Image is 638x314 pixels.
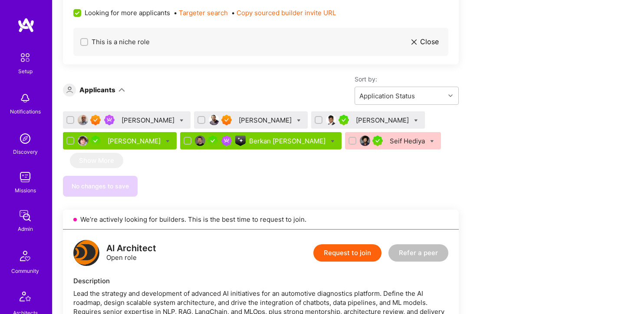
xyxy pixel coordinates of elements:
img: Community [15,246,36,266]
img: logo [17,17,35,33]
img: User Avatar [360,136,370,146]
i: icon Applicant [66,87,73,93]
div: We’re actively looking for builders. This is the best time to request to join. [63,210,459,230]
div: [PERSON_NAME] [239,116,293,125]
img: Exceptional A.Teamer [90,115,101,125]
div: Missions [15,186,36,195]
img: bell [16,90,34,107]
button: Targeter search [179,8,228,17]
i: icon ArrowDown [118,87,125,93]
div: AI Architect [106,244,156,253]
img: A.Teamer in Residence [339,115,349,125]
img: teamwork [16,168,34,186]
div: Notifications [10,107,41,116]
i: Bulk Status Update [180,119,184,123]
i: Bulk Status Update [297,119,301,123]
div: Admin [18,224,33,233]
img: User Avatar [326,115,336,125]
div: Setup [18,67,33,76]
button: Refer a peer [388,244,448,262]
div: Description [73,276,448,285]
img: admin teamwork [16,207,34,224]
div: [PERSON_NAME] [356,116,411,125]
img: User Avatar [195,136,205,146]
img: Exceptional A.Teamer [221,115,232,125]
img: logo [73,240,99,266]
span: • [231,8,336,17]
i: icon Chevron [448,94,453,98]
img: User Avatar [209,115,219,125]
div: [PERSON_NAME] [122,116,176,125]
button: Request to join [313,244,381,262]
span: This is a niche role [92,37,150,46]
button: Copy sourced builder invite URL [237,8,336,17]
div: Discovery [13,147,38,156]
i: Bulk Status Update [166,139,170,143]
i: icon Close [411,39,417,45]
div: [PERSON_NAME] [108,136,162,146]
div: Community [11,266,39,275]
button: Show More [70,153,123,168]
img: A.I. guild [235,136,246,146]
div: Application Status [359,91,415,100]
span: Close [420,37,439,46]
div: Seif Hediya [390,136,427,146]
img: User Avatar [78,136,88,146]
img: setup [16,49,34,67]
img: A.Teamer in Residence [90,136,101,146]
div: Berkan [PERSON_NAME] [249,136,327,146]
img: Been on Mission [104,115,115,125]
i: Bulk Status Update [430,139,434,143]
img: A.Teamer in Residence [207,136,218,146]
label: Sort by: [355,75,459,83]
button: Close [409,35,441,49]
i: Bulk Status Update [414,119,418,123]
span: Looking for more applicants [85,8,170,17]
div: Open role [106,244,156,262]
img: Architects [15,288,36,308]
span: • [174,8,228,17]
img: A.Teamer in Residence [372,136,383,146]
img: User Avatar [78,115,88,125]
div: Applicants [79,85,115,94]
img: Been on Mission [221,136,232,146]
img: discovery [16,130,34,147]
i: Bulk Status Update [331,139,335,143]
